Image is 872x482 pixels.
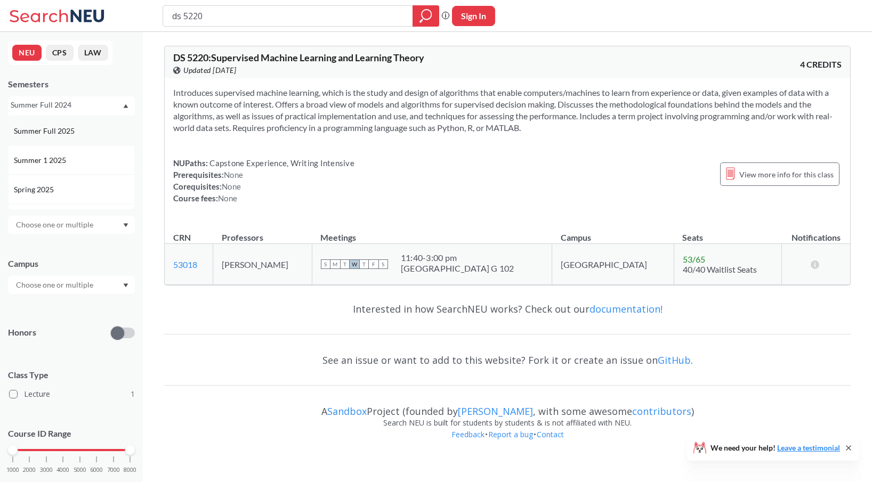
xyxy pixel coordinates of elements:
th: Notifications [781,221,850,244]
button: Sign In [452,6,495,26]
div: A Project (founded by , with some awesome ) [164,396,851,417]
div: Dropdown arrow [8,276,135,294]
span: Summer Full 2025 [14,125,77,137]
button: LAW [78,45,108,61]
div: Semesters [8,78,135,90]
span: W [350,259,359,269]
span: 1 [131,388,135,400]
div: Interested in how SearchNEU works? Check out our [164,293,851,324]
div: Dropdown arrow [8,216,135,234]
span: 4 CREDITS [800,59,842,70]
div: See an issue or want to add to this website? Fork it or create an issue on . [164,345,851,375]
input: Class, professor, course number, "phrase" [171,7,405,25]
span: S [378,259,388,269]
a: Report a bug [488,429,534,439]
div: Summer Full 2024Dropdown arrowFall 2025Summer 2 2025Summer Full 2025Summer 1 2025Spring 2025Fall ... [8,96,135,113]
span: 40/40 Waitlist Seats [683,264,757,274]
div: 11:40 - 3:00 pm [401,252,514,263]
a: [PERSON_NAME] [458,405,533,418]
div: Campus [8,258,135,269]
a: Sandbox [327,405,367,418]
span: Summer 1 2025 [14,154,68,166]
button: CPS [46,45,74,61]
div: NUPaths: Prerequisites: Corequisites: Course fees: [173,157,354,204]
input: Choose one or multiple [11,218,100,231]
section: Introduces supervised machine learning, which is the study and design of algorithms that enable c... [173,87,842,134]
th: Seats [674,221,781,244]
th: Campus [552,221,674,244]
span: None [218,193,237,203]
span: 2000 [23,467,36,473]
span: 53 / 65 [683,254,705,264]
span: None [222,182,241,191]
span: View more info for this class [739,168,834,181]
span: S [321,259,330,269]
span: 5000 [74,467,86,473]
div: [GEOGRAPHIC_DATA] G 102 [401,263,514,274]
a: Leave a testimonial [777,443,840,452]
p: Honors [8,326,36,339]
a: contributors [632,405,691,418]
td: [GEOGRAPHIC_DATA] [552,244,674,285]
svg: Dropdown arrow [123,283,128,288]
svg: magnifying glass [419,9,432,23]
span: Capstone Experience, Writing Intensive [208,158,354,168]
svg: Dropdown arrow [123,104,128,108]
span: 1000 [6,467,19,473]
div: CRN [173,232,191,243]
span: DS 5220 : Supervised Machine Learning and Learning Theory [173,52,424,63]
a: Feedback [451,429,485,439]
a: documentation! [590,303,663,315]
span: 3000 [40,467,53,473]
span: 4000 [56,467,69,473]
a: Contact [536,429,564,439]
span: F [369,259,378,269]
span: Class Type [8,369,135,381]
span: M [330,259,340,269]
span: 6000 [90,467,103,473]
label: Lecture [9,387,135,401]
span: T [359,259,369,269]
th: Professors [213,221,312,244]
span: Spring 2025 [14,184,56,195]
span: 8000 [124,467,136,473]
td: [PERSON_NAME] [213,244,312,285]
div: Search NEU is built for students by students & is not affiliated with NEU. [164,417,851,429]
div: magnifying glass [413,5,439,27]
span: T [340,259,350,269]
div: • • [164,429,851,456]
p: Course ID Range [8,428,135,440]
span: None [224,170,243,179]
span: 7000 [107,467,120,473]
div: Summer Full 2024 [11,99,122,111]
th: Meetings [312,221,552,244]
span: We need your help! [710,444,840,452]
button: NEU [12,45,42,61]
svg: Dropdown arrow [123,223,128,227]
a: GitHub [658,354,691,366]
input: Choose one or multiple [11,279,100,291]
a: 53018 [173,259,197,269]
span: Updated [DATE] [183,64,236,76]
